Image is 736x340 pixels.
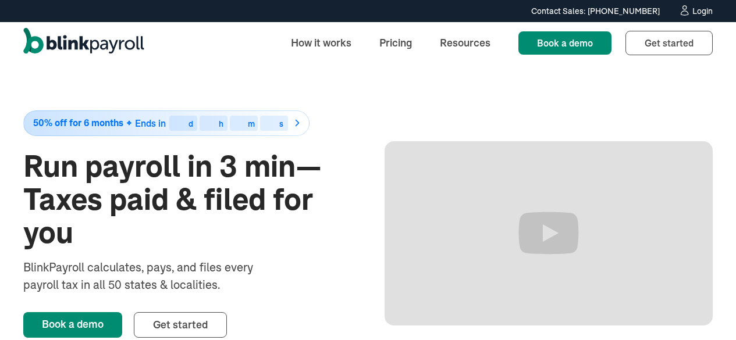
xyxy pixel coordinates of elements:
[625,31,713,55] a: Get started
[134,312,227,338] a: Get started
[518,31,611,55] a: Book a demo
[23,259,284,294] div: BlinkPayroll calculates, pays, and files every payroll tax in all 50 states & localities.
[370,30,421,55] a: Pricing
[23,312,122,338] a: Book a demo
[279,120,283,128] div: s
[645,37,694,49] span: Get started
[219,120,223,128] div: h
[23,150,352,250] h1: Run payroll in 3 min—Taxes paid & filed for you
[33,118,123,128] span: 50% off for 6 months
[678,5,713,17] a: Login
[385,141,713,325] iframe: Run Payroll in 3 min with BlinkPayroll
[692,7,713,15] div: Login
[135,117,166,129] span: Ends in
[537,37,593,49] span: Book a demo
[248,120,255,128] div: m
[189,120,193,128] div: d
[531,5,660,17] div: Contact Sales: [PHONE_NUMBER]
[23,110,352,136] a: 50% off for 6 monthsEnds indhms
[153,318,208,331] span: Get started
[282,30,361,55] a: How it works
[431,30,500,55] a: Resources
